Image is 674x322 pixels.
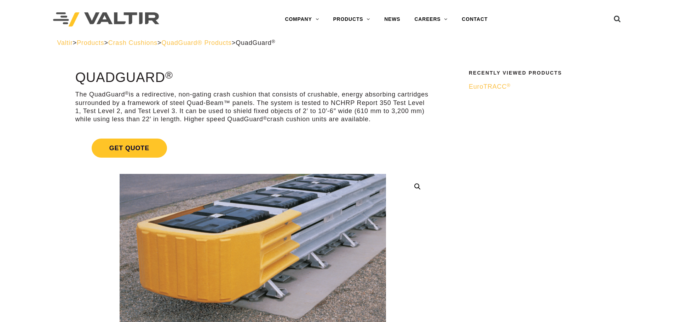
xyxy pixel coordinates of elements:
div: > > > > [57,39,617,47]
span: Get Quote [92,139,167,158]
p: The QuadGuard is a redirective, non-gating crash cushion that consists of crushable, energy absor... [75,90,430,124]
sup: ® [125,90,129,96]
a: COMPANY [278,12,326,27]
a: QuadGuard® Products [161,39,232,46]
a: CAREERS [407,12,455,27]
sup: ® [507,83,511,88]
sup: ® [165,69,173,81]
a: EuroTRACC® [469,83,612,91]
a: CONTACT [455,12,495,27]
img: Valtir [53,12,159,27]
h1: QuadGuard [75,70,430,85]
span: QuadGuard [236,39,275,46]
a: Crash Cushions [108,39,157,46]
a: Products [77,39,104,46]
span: EuroTRACC [469,83,511,90]
a: PRODUCTS [326,12,377,27]
a: Get Quote [75,130,430,166]
sup: ® [272,39,276,44]
a: NEWS [377,12,407,27]
h2: Recently Viewed Products [469,70,612,76]
sup: ® [263,116,267,121]
a: Valtir [57,39,73,46]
